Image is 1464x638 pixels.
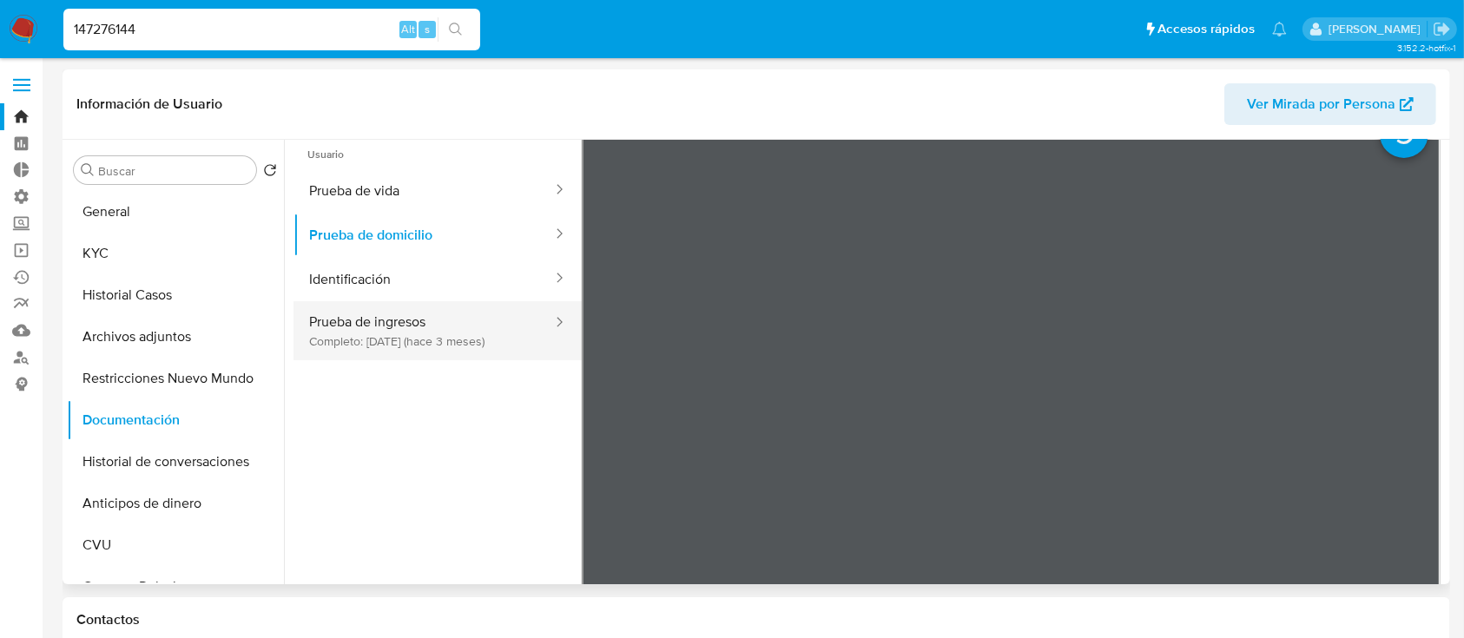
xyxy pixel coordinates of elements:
input: Buscar [98,163,249,179]
button: Restricciones Nuevo Mundo [67,358,284,399]
button: Cruces y Relaciones [67,566,284,608]
h1: Contactos [76,611,1436,628]
p: ezequiel.castrillon@mercadolibre.com [1329,21,1427,37]
a: Notificaciones [1272,22,1287,36]
button: General [67,191,284,233]
button: Historial Casos [67,274,284,316]
button: Documentación [67,399,284,441]
span: Ver Mirada por Persona [1247,83,1395,125]
button: Historial de conversaciones [67,441,284,483]
button: CVU [67,524,284,566]
input: Buscar usuario o caso... [63,18,480,41]
span: Accesos rápidos [1157,20,1255,38]
button: KYC [67,233,284,274]
button: Volver al orden por defecto [263,163,277,182]
h1: Información de Usuario [76,95,222,113]
button: Archivos adjuntos [67,316,284,358]
span: Alt [401,21,415,37]
button: Ver Mirada por Persona [1224,83,1436,125]
button: search-icon [438,17,473,42]
a: Salir [1433,20,1451,38]
span: s [425,21,430,37]
button: Anticipos de dinero [67,483,284,524]
button: Buscar [81,163,95,177]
